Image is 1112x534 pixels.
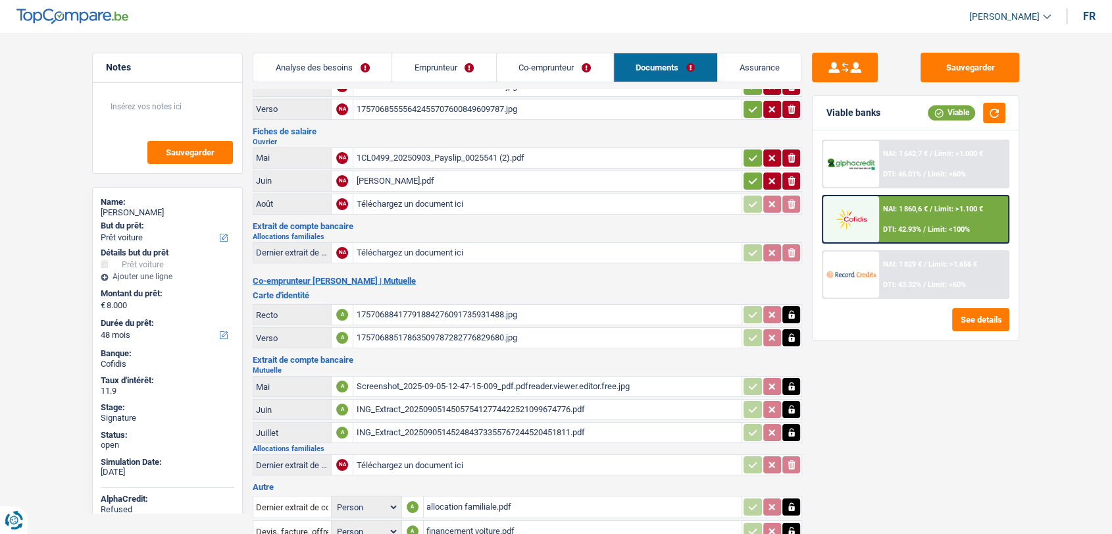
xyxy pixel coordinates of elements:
[336,309,348,321] div: A
[16,9,128,24] img: TopCompare Logo
[256,405,328,415] div: Juin
[921,53,1019,82] button: Sauvegarder
[930,205,932,213] span: /
[253,276,802,286] h2: Co-emprunteur [PERSON_NAME] | Mutuelle
[356,99,739,119] div: 17570685555642455707600849609787.jpg
[826,157,875,172] img: AlphaCredit
[336,152,348,164] div: NA
[959,6,1051,28] a: [PERSON_NAME]
[934,205,983,213] span: Limit: >1.100 €
[101,197,234,207] div: Name:
[356,377,739,396] div: Screenshot_2025-09-05-12-47-15-009_pdf.pdfreader.viewer.editor.free.jpg
[923,280,926,289] span: /
[923,225,926,234] span: /
[256,176,328,186] div: Juin
[336,198,348,210] div: NA
[256,199,328,209] div: Août
[101,386,234,396] div: 11.9
[356,171,739,191] div: [PERSON_NAME].pdf
[101,494,234,504] div: AlphaCredit:
[253,367,802,374] h2: Mutuelle
[253,356,802,364] h3: Extrait de compte bancaire
[1083,10,1096,22] div: fr
[256,153,328,163] div: Mai
[101,221,232,231] label: But du prêt:
[101,300,105,311] span: €
[923,170,926,178] span: /
[356,423,739,442] div: ING_Extract_202509051452484373355767244520451811.pdf
[336,427,348,439] div: A
[928,225,970,234] span: Limit: <100%
[928,280,966,289] span: Limit: <60%
[930,149,932,158] span: /
[256,104,328,114] div: Verso
[336,404,348,415] div: A
[934,149,983,158] span: Limit: >1.000 €
[928,105,975,120] div: Viable
[426,497,740,517] div: allocation familiale.pdf
[253,483,802,491] h3: Autre
[614,53,717,82] a: Documents
[101,457,234,467] div: Simulation Date:
[883,205,928,213] span: NAI: 1 860,6 €
[101,348,234,359] div: Banque:
[826,262,875,286] img: Record Credits
[336,332,348,344] div: A
[883,260,922,269] span: NAI: 1 829 €
[253,445,802,452] h2: Allocations familiales
[256,460,328,470] div: Dernier extrait de compte pour vos allocations familiales
[883,225,921,234] span: DTI: 42.93%
[336,103,348,115] div: NA
[256,428,328,438] div: Juillet
[253,53,392,82] a: Analyse des besoins
[356,305,739,325] div: 17570688417791884276091735931488.jpg
[952,308,1009,331] button: See details
[106,62,229,73] h5: Notes
[407,501,418,513] div: A
[336,381,348,392] div: A
[253,138,802,146] h2: Ouvrier
[928,170,966,178] span: Limit: <60%
[256,382,328,392] div: Mai
[256,248,328,257] div: Dernier extrait de compte pour vos allocations familiales
[356,400,739,419] div: ING_Extract_202509051450575412774422521099674776.pdf
[928,260,977,269] span: Limit: >1.656 €
[253,127,802,136] h3: Fiches de salaire
[883,280,921,289] span: DTI: 43.32%
[101,430,234,441] div: Status:
[826,207,875,231] img: Cofidis
[101,440,234,450] div: open
[256,333,328,343] div: Verso
[336,175,348,187] div: NA
[256,310,328,320] div: Recto
[101,272,234,281] div: Ajouter une ligne
[497,53,613,82] a: Co-emprunteur
[101,504,234,515] div: Refused
[253,233,802,240] h2: Allocations familiales
[883,149,928,158] span: NAI: 1 642,7 €
[883,170,921,178] span: DTI: 46.01%
[826,107,880,119] div: Viable banks
[392,53,496,82] a: Emprunteur
[969,11,1040,22] span: [PERSON_NAME]
[101,359,234,369] div: Cofidis
[101,402,234,413] div: Stage:
[101,248,234,258] div: Détails but du prêt
[101,467,234,477] div: [DATE]
[718,53,802,82] a: Assurance
[356,148,739,168] div: 1CL0499_20250903_Payslip_0025541 (2).pdf
[101,413,234,423] div: Signature
[101,207,234,218] div: [PERSON_NAME]
[253,291,802,300] h3: Carte d'identité
[356,328,739,348] div: 17570688517863509787282776829680.jpg
[336,247,348,259] div: NA
[253,222,802,230] h3: Extrait de compte bancaire
[147,141,233,164] button: Sauvegarder
[336,459,348,471] div: NA
[101,318,232,329] label: Durée du prêt:
[166,148,215,157] span: Sauvegarder
[101,375,234,386] div: Taux d'intérêt:
[101,288,232,299] label: Montant du prêt:
[924,260,926,269] span: /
